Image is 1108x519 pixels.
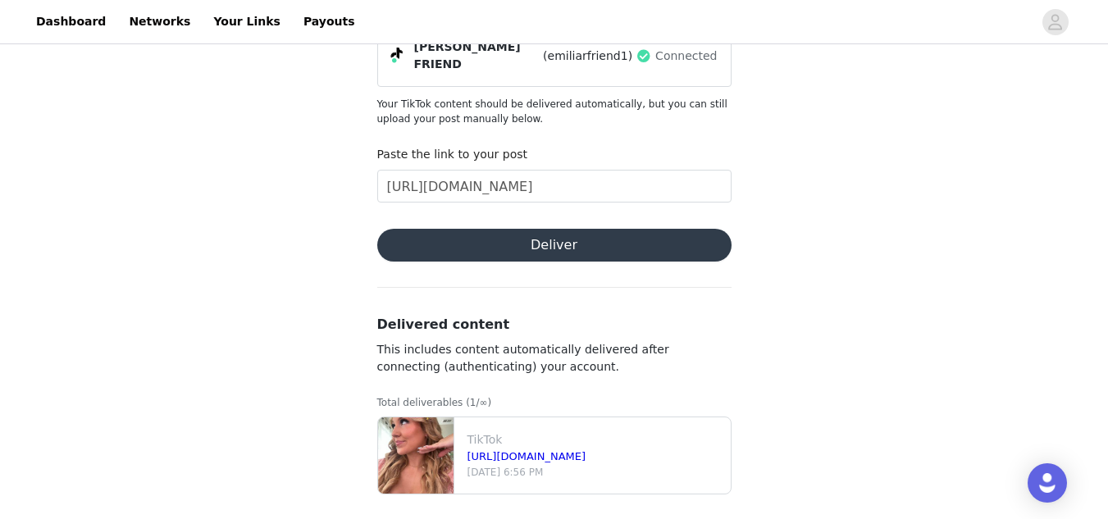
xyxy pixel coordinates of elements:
div: avatar [1047,9,1063,35]
a: [URL][DOMAIN_NAME] [467,450,586,462]
div: Open Intercom Messenger [1028,463,1067,503]
button: Deliver [377,229,732,262]
a: Dashboard [26,3,116,40]
p: Total deliverables (1/∞) [377,395,732,410]
p: TikTok [467,431,724,448]
label: Paste the link to your post [377,148,528,161]
p: [DATE] 6:56 PM [467,465,724,480]
span: [PERSON_NAME] FRIEND [414,39,540,73]
span: Connected [655,48,717,65]
p: Your TikTok content should be delivered automatically, but you can still upload your post manuall... [377,97,732,126]
a: Payouts [294,3,365,40]
span: (emiliarfriend1) [543,48,632,65]
a: Networks [119,3,200,40]
img: file [378,417,454,494]
h3: Delivered content [377,315,732,335]
input: Paste the link to your content here [377,170,732,203]
a: Your Links [203,3,290,40]
span: This includes content automatically delivered after connecting (authenticating) your account. [377,343,669,373]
